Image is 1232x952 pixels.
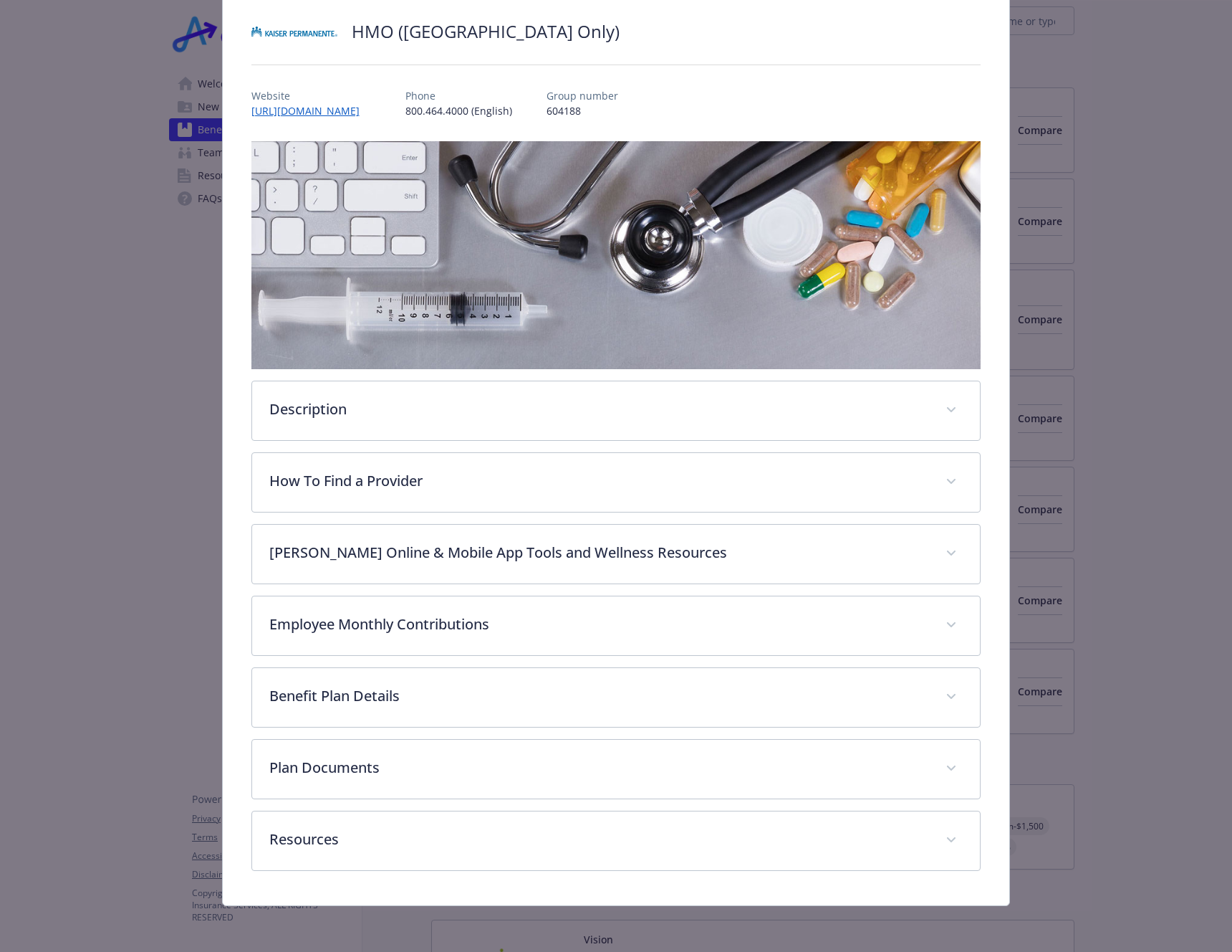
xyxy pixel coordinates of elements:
[269,829,929,850] p: Resources
[252,668,981,727] div: Benefit Plan Details
[269,685,929,707] p: Benefit Plan Details
[252,596,981,655] div: Employee Monthly Contributions
[251,88,371,103] p: Website
[252,740,981,799] div: Plan Documents
[405,88,512,103] p: Phone
[269,614,929,635] p: Employee Monthly Contributions
[251,104,371,118] a: [URL][DOMAIN_NAME]
[251,141,981,369] img: banner
[252,453,981,512] div: How To Find a Provider
[269,399,929,420] p: Description
[252,525,981,584] div: [PERSON_NAME] Online & Mobile App Tools and Wellness Resources
[405,103,512,118] p: 800.464.4000 (English)
[547,103,618,118] p: 604188
[547,88,618,103] p: Group number
[252,811,981,870] div: Resources
[269,542,929,563] p: [PERSON_NAME] Online & Mobile App Tools and Wellness Resources
[269,470,929,492] p: How To Find a Provider
[252,381,981,440] div: Description
[251,10,337,53] img: Kaiser Permanente Insurance Company
[352,19,620,44] h2: HMO ([GEOGRAPHIC_DATA] Only)
[269,757,929,779] p: Plan Documents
